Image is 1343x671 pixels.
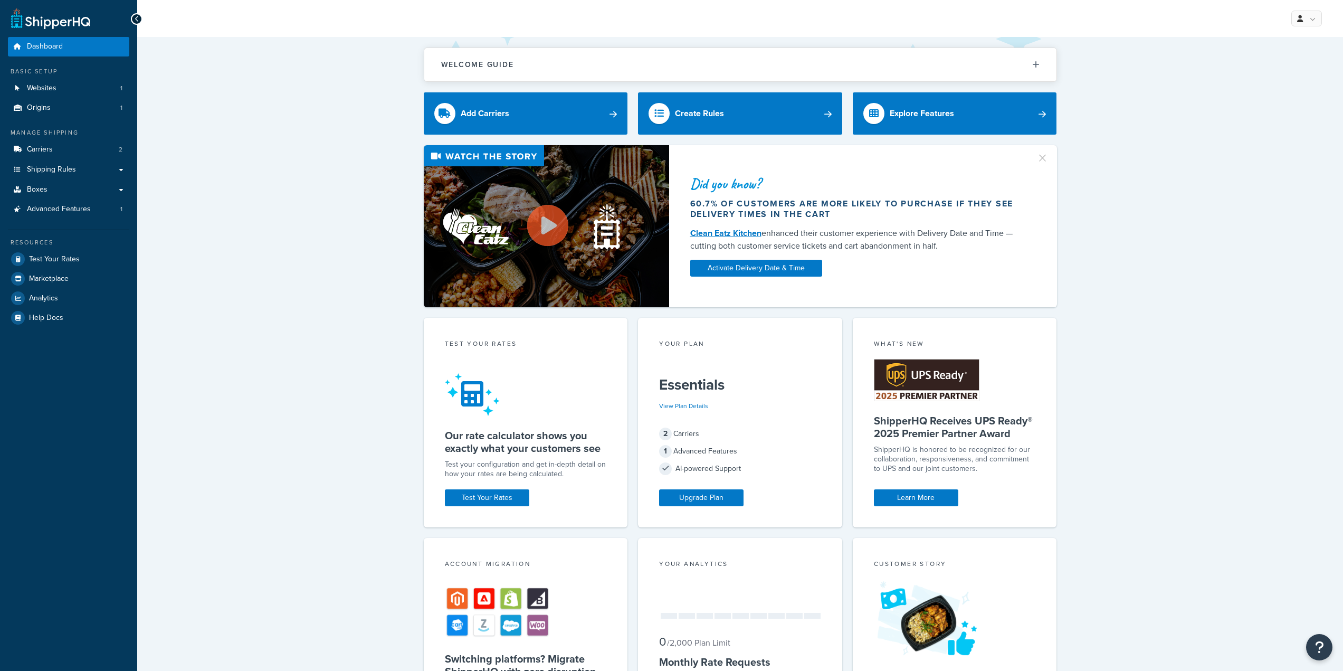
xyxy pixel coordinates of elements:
[659,339,821,351] div: Your Plan
[874,559,1036,571] div: Customer Story
[8,180,129,200] a: Boxes
[27,84,56,93] span: Websites
[445,489,529,506] a: Test Your Rates
[890,106,954,121] div: Explore Features
[690,199,1024,220] div: 60.7% of customers are more likely to purchase if they see delivery times in the cart
[120,84,122,93] span: 1
[690,260,822,277] a: Activate Delivery Date & Time
[659,428,672,440] span: 2
[441,61,514,69] h2: Welcome Guide
[874,489,958,506] a: Learn More
[27,205,91,214] span: Advanced Features
[8,308,129,327] a: Help Docs
[8,200,129,219] li: Advanced Features
[445,559,607,571] div: Account Migration
[29,255,80,264] span: Test Your Rates
[8,37,129,56] a: Dashboard
[8,250,129,269] a: Test Your Rates
[874,414,1036,440] h5: ShipperHQ Receives UPS Ready® 2025 Premier Partner Award
[675,106,724,121] div: Create Rules
[8,79,129,98] a: Websites1
[424,145,669,307] img: Video thumbnail
[667,637,730,649] small: / 2,000 Plan Limit
[853,92,1057,135] a: Explore Features
[120,205,122,214] span: 1
[29,275,69,283] span: Marketplace
[8,238,129,247] div: Resources
[659,444,821,459] div: Advanced Features
[27,42,63,51] span: Dashboard
[8,67,129,76] div: Basic Setup
[659,656,821,668] h5: Monthly Rate Requests
[690,227,761,239] a: Clean Eatz Kitchen
[659,427,821,441] div: Carriers
[690,227,1024,252] div: enhanced their customer experience with Delivery Date and Time — cutting both customer service ti...
[659,461,821,476] div: AI-powered Support
[659,559,821,571] div: Your Analytics
[659,401,708,411] a: View Plan Details
[29,314,63,323] span: Help Docs
[445,339,607,351] div: Test your rates
[119,145,122,154] span: 2
[445,429,607,455] h5: Our rate calculator shows you exactly what your customers see
[638,92,842,135] a: Create Rules
[8,200,129,219] a: Advanced Features1
[8,79,129,98] li: Websites
[659,445,672,458] span: 1
[461,106,509,121] div: Add Carriers
[659,376,821,393] h5: Essentials
[424,92,628,135] a: Add Carriers
[27,103,51,112] span: Origins
[8,140,129,159] a: Carriers2
[27,165,76,174] span: Shipping Rules
[690,176,1024,191] div: Did you know?
[8,289,129,308] a: Analytics
[120,103,122,112] span: 1
[8,140,129,159] li: Carriers
[659,633,666,650] span: 0
[8,98,129,118] li: Origins
[27,185,47,194] span: Boxes
[424,48,1056,81] button: Welcome Guide
[8,128,129,137] div: Manage Shipping
[8,269,129,288] a: Marketplace
[445,460,607,479] div: Test your configuration and get in-depth detail on how your rates are being calculated.
[874,339,1036,351] div: What's New
[27,145,53,154] span: Carriers
[8,98,129,118] a: Origins1
[874,445,1036,474] p: ShipperHQ is honored to be recognized for our collaboration, responsiveness, and commitment to UP...
[1306,634,1332,660] button: Open Resource Center
[659,489,744,506] a: Upgrade Plan
[8,160,129,179] a: Shipping Rules
[29,294,58,303] span: Analytics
